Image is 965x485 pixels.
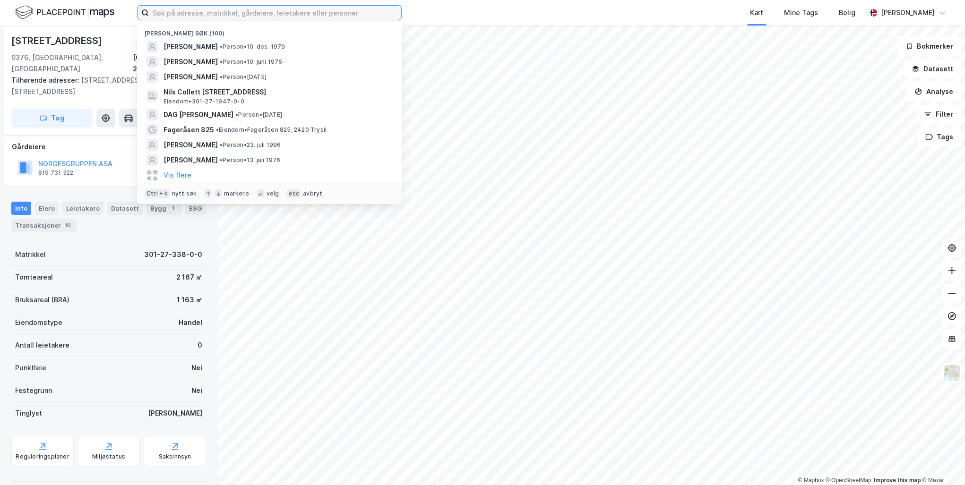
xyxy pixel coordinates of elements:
div: [STREET_ADDRESS], [STREET_ADDRESS] [11,75,198,97]
div: [PERSON_NAME] [148,408,202,419]
span: • [216,126,219,133]
div: Datasett [107,202,143,215]
div: 301-27-338-0-0 [144,249,202,260]
div: Handel [179,317,202,328]
div: Mine Tags [784,7,818,18]
span: Person • 10. juni 1976 [220,58,282,66]
div: Info [11,202,31,215]
button: Vis flere [164,170,191,181]
span: • [235,111,238,118]
span: Fageråsen 825 [164,124,214,136]
div: avbryt [303,190,322,197]
button: Filter [916,105,961,124]
span: • [220,156,223,163]
div: Reguleringsplaner [16,453,69,460]
div: Miljøstatus [92,453,125,460]
div: 0376, [GEOGRAPHIC_DATA], [GEOGRAPHIC_DATA] [11,52,133,75]
span: [PERSON_NAME] [164,71,218,83]
div: 2 167 ㎡ [176,272,202,283]
span: [PERSON_NAME] [164,41,218,52]
button: Bokmerker [897,37,961,56]
span: Tilhørende adresser: [11,76,81,84]
div: 1 [168,204,178,213]
div: Bruksareal (BRA) [15,294,69,306]
div: Nei [191,362,202,374]
div: Festegrunn [15,385,52,396]
span: DAG [PERSON_NAME] [164,109,233,120]
div: 0 [198,340,202,351]
div: markere [224,190,249,197]
button: Tag [11,109,93,128]
span: • [220,58,223,65]
div: Ctrl + k [145,189,170,198]
div: Matrikkel [15,249,46,260]
div: Gårdeiere [12,141,206,153]
div: Kontrollprogram for chat [918,440,965,485]
span: Eiendom • 301-27-1947-0-0 [164,98,244,105]
div: Tomteareal [15,272,53,283]
span: Nils Collett [STREET_ADDRESS] [164,86,390,98]
span: [PERSON_NAME] [164,139,218,151]
a: Mapbox [798,477,824,484]
iframe: Chat Widget [918,440,965,485]
a: Improve this map [874,477,921,484]
div: 819 731 322 [38,169,73,177]
div: Leietakere [62,202,103,215]
span: • [220,141,223,148]
span: Person • [DATE] [220,73,267,81]
span: Person • 10. des. 1979 [220,43,285,51]
div: Tinglyst [15,408,42,419]
span: • [220,43,223,50]
div: Bolig [839,7,855,18]
input: Søk på adresse, matrikkel, gårdeiere, leietakere eller personer [149,6,401,20]
button: Datasett [904,60,961,78]
div: Bygg [146,202,181,215]
span: [PERSON_NAME] [164,154,218,166]
div: Punktleie [15,362,46,374]
div: Saksinnsyn [159,453,191,460]
div: [PERSON_NAME] [881,7,935,18]
button: Tags [917,128,961,146]
span: • [220,73,223,80]
div: 10 [63,221,73,230]
div: velg [267,190,279,197]
span: Person • [DATE] [235,111,282,119]
div: [GEOGRAPHIC_DATA], 27/338 [133,52,206,75]
a: OpenStreetMap [826,477,871,484]
div: Antall leietakere [15,340,69,351]
div: nytt søk [172,190,197,197]
img: logo.f888ab2527a4732fd821a326f86c7f29.svg [15,4,114,21]
div: Nei [191,385,202,396]
div: [STREET_ADDRESS] [11,33,104,48]
span: Eiendom • Fageråsen 825, 2420 Trysil [216,126,327,134]
div: Eiere [35,202,59,215]
span: Person • 23. juli 1996 [220,141,281,149]
img: Z [943,364,961,382]
span: [PERSON_NAME] [164,56,218,68]
div: ESG [185,202,206,215]
span: Person • 13. juli 1976 [220,156,280,164]
div: Kart [750,7,763,18]
div: esc [286,189,301,198]
div: Eiendomstype [15,317,62,328]
div: Transaksjoner [11,219,77,232]
div: [PERSON_NAME] søk (100) [137,22,402,39]
div: 1 163 ㎡ [177,294,202,306]
button: Analyse [906,82,961,101]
